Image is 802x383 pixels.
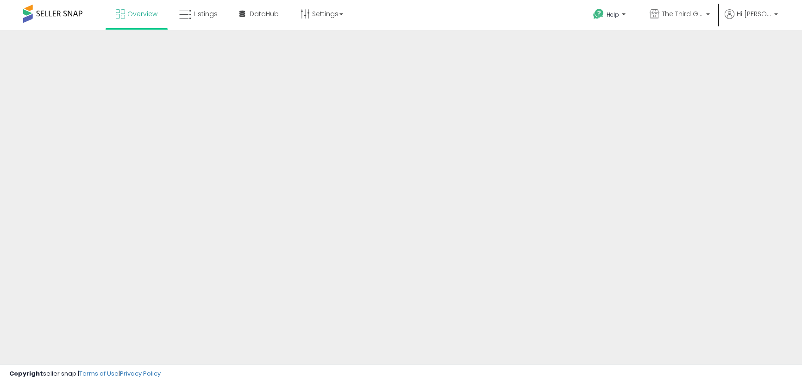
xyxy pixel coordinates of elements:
[127,9,157,19] span: Overview
[725,9,778,30] a: Hi [PERSON_NAME]
[250,9,279,19] span: DataHub
[662,9,703,19] span: The Third Generation
[120,369,161,378] a: Privacy Policy
[9,370,161,378] div: seller snap | |
[194,9,218,19] span: Listings
[607,11,619,19] span: Help
[737,9,771,19] span: Hi [PERSON_NAME]
[79,369,119,378] a: Terms of Use
[593,8,604,20] i: Get Help
[9,369,43,378] strong: Copyright
[586,1,635,30] a: Help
